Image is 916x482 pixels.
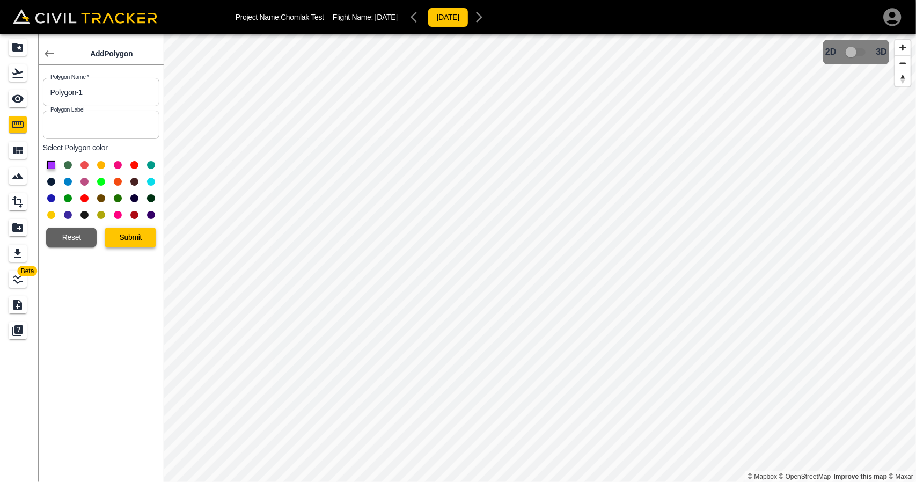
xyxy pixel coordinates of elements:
a: Map feedback [834,473,887,480]
span: 3D [876,47,887,57]
a: Mapbox [748,473,777,480]
span: [DATE] [375,13,398,21]
button: Zoom out [895,55,911,71]
a: OpenStreetMap [779,473,831,480]
button: [DATE] [428,8,468,27]
canvas: Map [164,34,916,482]
button: Zoom in [895,40,911,55]
a: Maxar [889,473,913,480]
span: 2D [825,47,836,57]
button: Reset bearing to north [895,71,911,86]
p: Project Name: Chomlak Test [236,13,324,21]
img: Civil Tracker [13,9,157,24]
p: Flight Name: [333,13,398,21]
span: 3D model not uploaded yet [841,42,872,62]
